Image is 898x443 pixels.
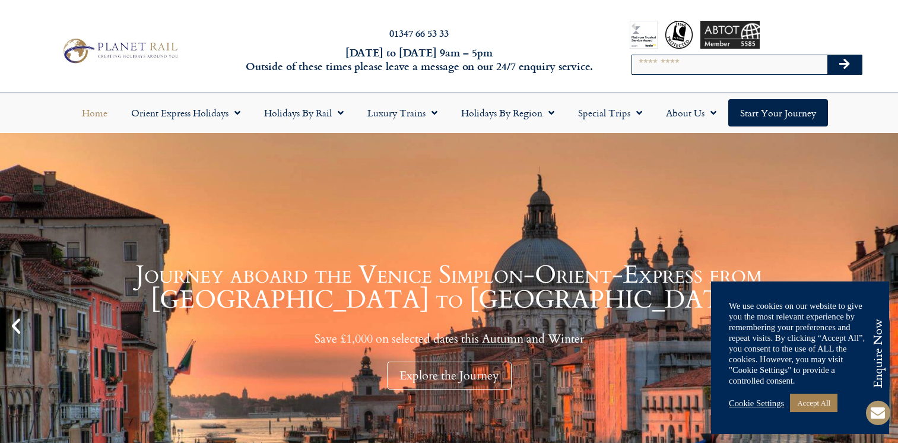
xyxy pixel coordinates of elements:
h6: [DATE] to [DATE] 9am – 5pm Outside of these times please leave a message on our 24/7 enquiry serv... [242,46,595,74]
a: Orient Express Holidays [119,99,252,126]
nav: Menu [6,99,892,126]
a: 01347 66 53 33 [389,26,449,40]
a: Holidays by Rail [252,99,356,126]
div: Previous slide [6,316,26,336]
a: Home [70,99,119,126]
a: Accept All [790,394,837,412]
button: Search [827,55,862,74]
a: Start your Journey [728,99,828,126]
img: Planet Rail Train Holidays Logo [58,36,181,66]
a: Luxury Trains [356,99,449,126]
a: Cookie Settings [729,398,784,409]
div: Explore the Journey [387,362,512,390]
a: Holidays by Region [449,99,566,126]
a: Special Trips [566,99,654,126]
a: About Us [654,99,728,126]
h1: Journey aboard the Venice Simplon-Orient-Express from [GEOGRAPHIC_DATA] to [GEOGRAPHIC_DATA] [30,262,868,312]
div: We use cookies on our website to give you the most relevant experience by remembering your prefer... [729,300,871,386]
p: Save £1,000 on selected dates this Autumn and Winter [30,331,868,346]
